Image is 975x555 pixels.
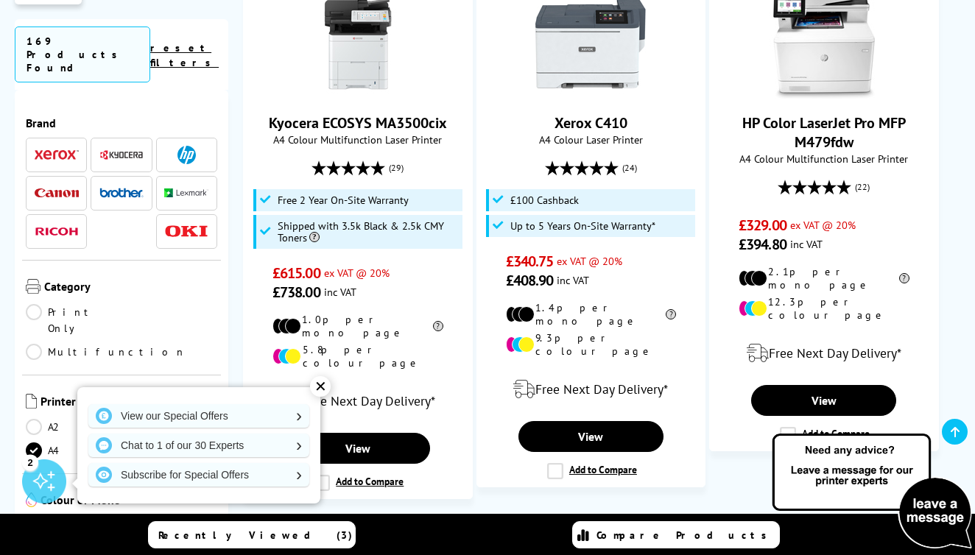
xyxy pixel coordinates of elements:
[790,218,856,232] span: ex VAT @ 20%
[485,369,698,410] div: modal_delivery
[717,333,931,374] div: modal_delivery
[88,434,309,457] a: Chat to 1 of our 30 Experts
[26,279,41,294] img: Category
[535,87,646,102] a: Xerox C410
[572,521,780,548] a: Compare Products
[35,184,79,202] a: Canon
[324,266,390,280] span: ex VAT @ 20%
[35,188,79,198] img: Canon
[150,41,219,69] a: reset filters
[506,252,554,271] span: £340.75
[272,343,443,370] li: 5.8p per colour page
[35,227,79,236] img: Ricoh
[269,113,447,132] a: Kyocera ECOSYS MA3500cix
[164,225,208,238] img: OKI
[26,116,217,130] span: Brand
[739,235,786,254] span: £394.80
[739,216,786,235] span: £329.00
[44,279,217,297] span: Category
[285,433,430,464] a: View
[622,154,637,182] span: (24)
[272,264,320,283] span: £615.00
[717,152,931,166] span: A4 Colour Multifunction Laser Printer
[99,188,144,198] img: Brother
[88,463,309,487] a: Subscribe for Special Offers
[99,149,144,160] img: Kyocera
[164,188,208,197] img: Lexmark
[790,237,823,251] span: inc VAT
[518,421,664,452] a: View
[148,521,356,548] a: Recently Viewed (3)
[22,454,38,470] div: 2
[751,385,896,416] a: View
[158,529,353,542] span: Recently Viewed (3)
[506,331,677,358] li: 9.3p per colour page
[164,146,208,164] a: HP
[739,295,909,322] li: 12.3p per colour page
[278,194,409,206] span: Free 2 Year On-Site Warranty
[510,194,579,206] span: £100 Cashback
[164,184,208,202] a: Lexmark
[26,344,186,360] a: Multifunction
[88,404,309,428] a: View our Special Offers
[177,146,196,164] img: HP
[596,529,775,542] span: Compare Products
[35,149,79,160] img: Xerox
[769,87,879,102] a: HP Color LaserJet Pro MFP M479fdw
[35,222,79,241] a: Ricoh
[855,173,870,201] span: (22)
[278,220,459,244] span: Shipped with 3.5k Black & 2.5k CMY Toners
[303,87,413,102] a: Kyocera ECOSYS MA3500cix
[251,381,465,422] div: modal_delivery
[314,475,404,491] label: Add to Compare
[324,285,356,299] span: inc VAT
[739,265,909,291] li: 2.1p per mono page
[26,442,122,459] a: A4
[35,146,79,164] a: Xerox
[389,154,404,182] span: (29)
[15,26,150,82] span: 169 Products Found
[26,304,122,336] a: Print Only
[99,146,144,164] a: Kyocera
[555,113,627,132] a: Xerox C410
[164,222,208,241] a: OKI
[26,394,37,409] img: Printer Size
[251,132,465,146] span: A4 Colour Multifunction Laser Printer
[99,184,144,202] a: Brother
[510,220,655,232] span: Up to 5 Years On-Site Warranty*
[26,419,122,435] a: A2
[506,301,677,328] li: 1.4p per mono page
[742,113,906,152] a: HP Color LaserJet Pro MFP M479fdw
[557,254,622,268] span: ex VAT @ 20%
[41,394,217,411] span: Printer Size
[485,132,698,146] span: A4 Colour Laser Printer
[557,273,589,287] span: inc VAT
[506,271,554,290] span: £408.90
[272,313,443,339] li: 1.0p per mono page
[547,463,637,479] label: Add to Compare
[310,376,331,397] div: ✕
[780,427,870,443] label: Add to Compare
[769,431,975,552] img: Open Live Chat window
[272,283,320,302] span: £738.00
